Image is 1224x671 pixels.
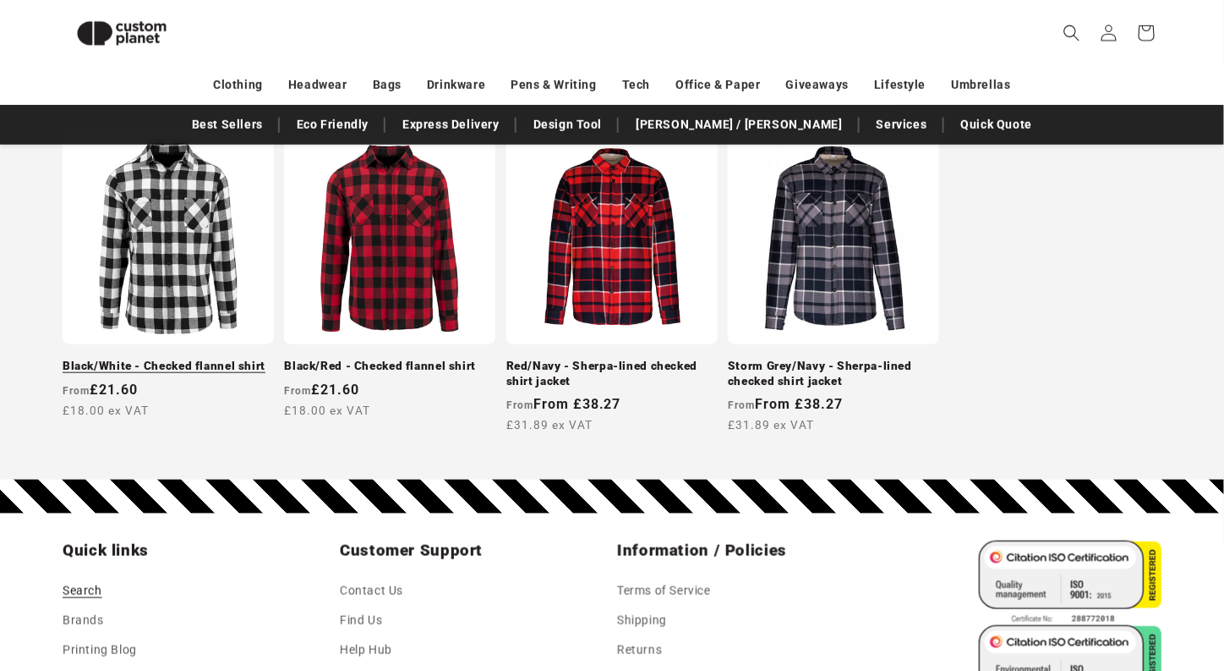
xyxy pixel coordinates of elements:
a: Search [63,580,102,606]
h2: Customer Support [340,541,607,561]
h2: Information / Policies [617,541,884,561]
a: Terms of Service [617,580,711,606]
h2: Quick links [63,541,330,561]
a: Help Hub [340,635,392,665]
a: Office & Paper [675,70,760,100]
a: Quick Quote [953,110,1041,140]
a: Returns [617,635,662,665]
a: Express Delivery [394,110,508,140]
a: Tech [622,70,650,100]
a: Design Tool [525,110,611,140]
a: Find Us [340,606,382,635]
a: [PERSON_NAME] / [PERSON_NAME] [627,110,850,140]
a: Black/Red - Checked flannel shirt [284,359,495,374]
a: Pens & Writing [511,70,597,100]
a: Contact Us [340,580,403,606]
iframe: Chat Widget [942,488,1224,671]
a: Storm Grey/Navy - Sherpa-lined checked shirt jacket [728,359,939,388]
a: Black/White - Checked flannel shirt [63,359,274,374]
a: Clothing [213,70,263,100]
img: Custom Planet [63,7,181,60]
a: Umbrellas [952,70,1011,100]
summary: Search [1053,14,1090,52]
a: Bags [373,70,402,100]
a: Headwear [288,70,347,100]
a: Printing Blog [63,635,137,665]
a: Drinkware [427,70,485,100]
a: Red/Navy - Sherpa-lined checked shirt jacket [506,359,718,388]
a: Brands [63,606,104,635]
a: Eco Friendly [288,110,377,140]
a: Services [868,110,936,140]
a: Giveaways [786,70,849,100]
a: Lifestyle [874,70,926,100]
a: Shipping [617,606,667,635]
a: Best Sellers [183,110,271,140]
